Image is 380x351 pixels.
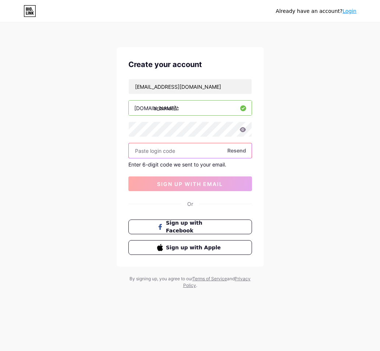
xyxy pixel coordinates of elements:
div: [DOMAIN_NAME]/ [134,104,178,112]
input: Email [129,79,252,94]
div: Or [187,200,193,208]
span: sign up with email [157,181,223,187]
span: Resend [227,147,246,154]
input: Paste login code [129,143,252,158]
a: Terms of Service [192,276,227,281]
button: Sign up with Apple [128,240,252,255]
span: Sign up with Apple [166,244,223,252]
span: Sign up with Facebook [166,219,223,235]
div: Enter 6-digit code we sent to your email. [128,161,252,168]
button: Sign up with Facebook [128,220,252,234]
div: By signing up, you agree to our and . [128,275,253,289]
div: Already have an account? [276,7,356,15]
a: Login [342,8,356,14]
button: sign up with email [128,176,252,191]
input: username [129,101,252,115]
div: Create your account [128,59,252,70]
